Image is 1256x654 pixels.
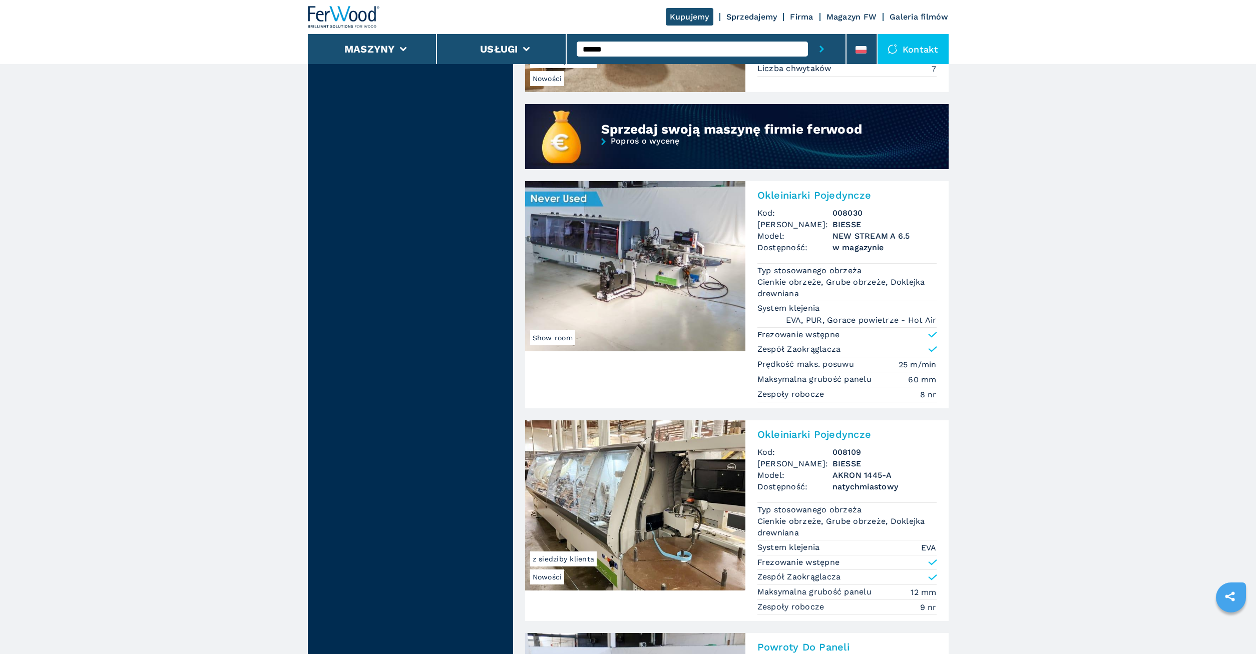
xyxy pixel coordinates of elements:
span: Dostępność: [757,481,832,492]
em: Cienkie obrzeże, Grube obrzeże, Doklejka drewniana [757,515,937,538]
h3: BIESSE [832,219,937,230]
div: Sprzedaj swoją maszynę firmie ferwood [601,121,879,137]
a: Firma [790,12,813,22]
p: Zespół Zaokrąglacza [757,344,841,355]
p: Liczba chwytaków [757,63,834,74]
p: Frezowanie wstępne [757,329,840,340]
h3: 008030 [832,207,937,219]
a: Okleiniarki Pojedyncze BIESSE NEW STREAM A 6.5Show roomOkleiniarki PojedynczeKod:008030[PERSON_NA... [525,181,949,408]
div: Kontakt [878,34,949,64]
button: Usługi [480,43,518,55]
img: Okleiniarki Pojedyncze BIESSE NEW STREAM A 6.5 [525,181,745,351]
em: 8 nr [920,389,937,400]
img: Kontakt [888,44,898,54]
p: System klejenia [757,542,822,553]
em: 9 nr [920,601,937,613]
p: Frezowanie wstępne [757,557,840,568]
h3: AKRON 1445-A [832,469,937,481]
a: Magazyn FW [826,12,877,22]
h2: Okleiniarki Pojedyncze [757,428,937,440]
img: Ferwood [308,6,380,28]
a: sharethis [1217,584,1242,609]
a: Poproś o wycenę [525,137,949,171]
h3: NEW STREAM A 6.5 [832,230,937,242]
span: [PERSON_NAME]: [757,219,832,230]
button: Maszyny [344,43,395,55]
p: Prędkość maks. posuwu [757,359,857,370]
p: Zespół Zaokrąglacza [757,571,841,582]
p: Maksymalna grubość panelu [757,586,875,597]
h3: 008109 [832,446,937,458]
span: Show room [530,330,575,345]
em: 60 mm [908,374,936,385]
em: 25 m/min [899,359,937,370]
a: Galeria filmów [890,12,949,22]
em: EVA [921,542,937,553]
em: EVA, PUR, Gorace powietrze - Hot Air [786,314,937,326]
em: Cienkie obrzeże, Grube obrzeże, Doklejka drewniana [757,276,937,299]
a: Kupujemy [666,8,713,26]
span: natychmiastowy [832,481,937,492]
h2: Okleiniarki Pojedyncze [757,189,937,201]
a: Sprzedajemy [726,12,777,22]
span: z siedziby klienta [530,551,597,566]
a: Okleiniarki Pojedyncze BIESSE AKRON 1445-ANowościz siedziby klientaOkleiniarki PojedynczeKod:0081... [525,420,949,621]
em: 12 mm [911,586,936,598]
p: Zespoły robocze [757,601,827,612]
span: Dostępność: [757,242,832,253]
span: Nowości [530,569,565,584]
p: Zespoły robocze [757,389,827,400]
span: Nowości [530,71,565,86]
span: [PERSON_NAME]: [757,458,832,469]
em: 7 [932,63,936,75]
p: Typ stosowanego obrzeża [757,504,865,515]
button: submit-button [808,34,835,64]
p: Typ stosowanego obrzeża [757,265,865,276]
span: w magazynie [832,242,937,253]
img: Okleiniarki Pojedyncze BIESSE AKRON 1445-A [525,420,745,590]
h3: BIESSE [832,458,937,469]
p: Maksymalna grubość panelu [757,374,875,385]
span: Model: [757,230,832,242]
span: Model: [757,469,832,481]
p: System klejenia [757,303,822,314]
span: Kod: [757,207,832,219]
iframe: Chat [1213,609,1248,646]
h2: Powroty Do Paneli [757,641,937,653]
span: Kod: [757,446,832,458]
